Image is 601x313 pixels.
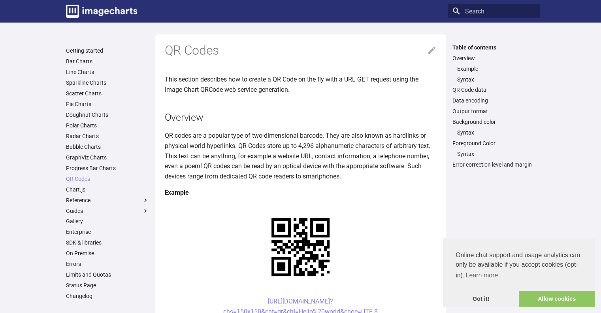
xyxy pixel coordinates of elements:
[457,129,535,136] a: Syntax
[66,197,149,204] label: Reference
[66,143,149,150] a: Bubble Charts
[66,101,149,108] a: Pie Charts
[452,150,535,157] nav: Foreground Color
[66,165,149,172] a: Progress Bar Charts
[66,154,149,161] a: GraphViz Charts
[165,42,437,59] h1: QR Codes
[66,207,149,214] label: Guides
[464,269,499,281] a: learn more about cookies
[66,58,149,65] a: Bar Charts
[452,108,535,115] a: Output format
[452,55,535,62] a: Overview
[165,74,437,95] p: This section describes how to create a QR Code on the fly with a URL GET request using the Image-...
[457,150,535,157] a: Syntax
[452,118,535,125] a: Background color
[448,44,540,51] label: Table of contents
[66,218,149,225] a: Gallery
[66,5,137,18] img: logo
[66,239,149,246] a: SDK & libraries
[66,90,149,97] a: Scatter Charts
[165,131,437,181] p: QR codes are a popular type of two-dimensional barcode. They are also known as hardlinks or physi...
[519,291,595,307] a: allow cookies
[66,228,149,235] a: Enterprise
[66,68,149,76] a: Line Charts
[63,2,140,21] a: Image-Charts documentation
[452,140,535,147] a: Foreground Color
[457,76,535,83] a: Syntax
[165,110,437,124] h2: Overview
[66,292,149,300] a: Changelog
[66,271,149,278] a: Limits and Quotas
[443,291,519,307] a: dismiss cookie message
[66,260,149,267] a: Errors
[448,4,540,18] input: Search
[66,282,149,289] a: Status Page
[452,86,535,93] a: QR Code data
[452,97,535,104] a: Data encoding
[66,303,149,310] a: Static Chart Editor
[452,129,535,136] nav: Background color
[165,188,437,198] h4: Example
[456,250,582,281] span: Online chat support and usage analytics can only be available if you accept cookies (opt-in).
[258,204,343,290] img: chart
[66,47,149,54] a: Getting started
[452,65,535,83] nav: Overview
[66,111,149,118] a: Doughnut Charts
[452,161,535,168] a: Error correction level and margin
[457,65,535,72] a: Example
[66,79,149,86] a: Sparkline Charts
[66,122,149,129] a: Polar Charts
[66,250,149,257] a: On Premise
[448,44,540,169] nav: Table of contents
[66,175,149,182] a: QR Codes
[443,238,595,307] div: cookieconsent
[66,186,149,193] a: Chart.js
[66,133,149,140] a: Radar Charts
